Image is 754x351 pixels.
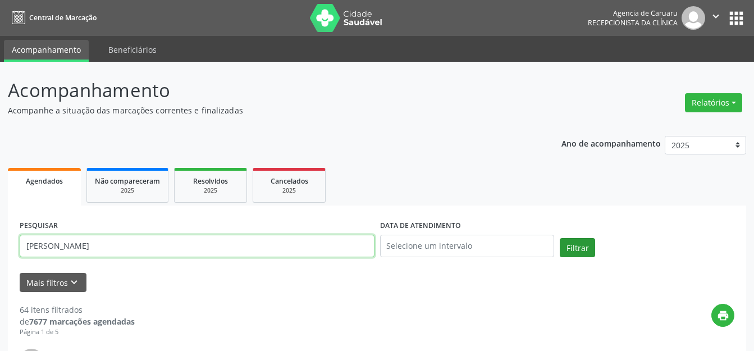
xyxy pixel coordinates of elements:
[588,8,678,18] div: Agencia de Caruaru
[8,8,97,27] a: Central de Marcação
[588,18,678,28] span: Recepcionista da clínica
[8,104,525,116] p: Acompanhe a situação das marcações correntes e finalizadas
[271,176,308,186] span: Cancelados
[8,76,525,104] p: Acompanhamento
[20,316,135,327] div: de
[560,238,595,257] button: Filtrar
[68,276,80,289] i: keyboard_arrow_down
[20,304,135,316] div: 64 itens filtrados
[380,235,555,257] input: Selecione um intervalo
[95,176,160,186] span: Não compareceram
[29,13,97,22] span: Central de Marcação
[261,186,317,195] div: 2025
[29,316,135,327] strong: 7677 marcações agendadas
[710,10,722,22] i: 
[20,217,58,235] label: PESQUISAR
[95,186,160,195] div: 2025
[100,40,164,60] a: Beneficiários
[726,8,746,28] button: apps
[20,273,86,293] button: Mais filtroskeyboard_arrow_down
[705,6,726,30] button: 
[182,186,239,195] div: 2025
[26,176,63,186] span: Agendados
[685,93,742,112] button: Relatórios
[20,235,374,257] input: Nome, código do beneficiário ou CPF
[4,40,89,62] a: Acompanhamento
[561,136,661,150] p: Ano de acompanhamento
[682,6,705,30] img: img
[193,176,228,186] span: Resolvidos
[717,309,729,322] i: print
[711,304,734,327] button: print
[20,327,135,337] div: Página 1 de 5
[380,217,461,235] label: DATA DE ATENDIMENTO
